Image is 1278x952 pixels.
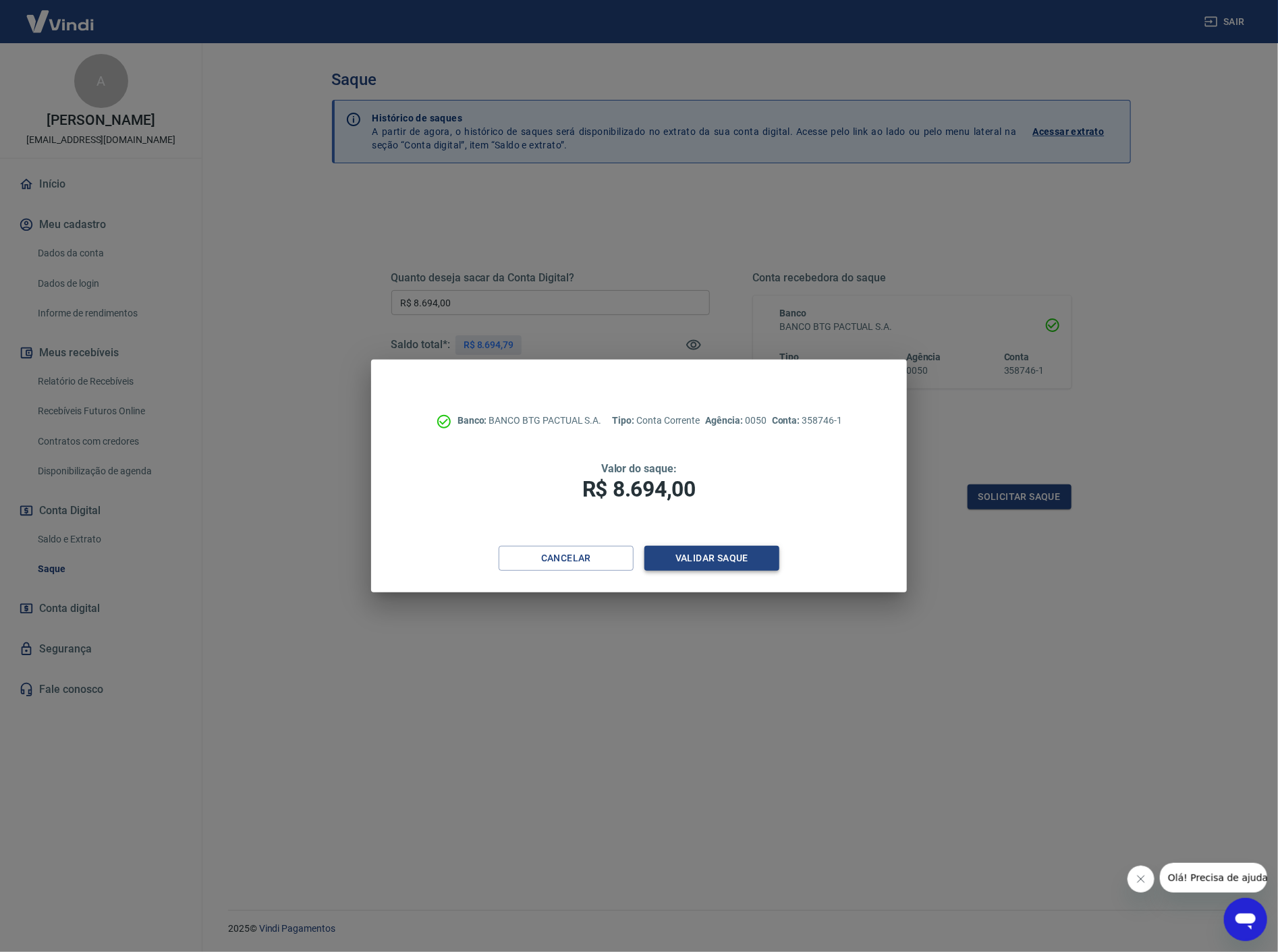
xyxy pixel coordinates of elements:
span: Valor do saque: [601,462,677,475]
button: Cancelar [499,546,634,571]
iframe: Mensagem da empresa [1160,863,1267,893]
button: Validar saque [644,546,779,571]
iframe: Fechar mensagem [1128,866,1155,893]
p: 0050 [705,414,766,428]
span: Agência: [705,415,745,426]
p: Conta Corrente [612,414,700,428]
span: Olá! Precisa de ajuda? [8,9,113,20]
span: R$ 8.694,00 [582,476,696,502]
p: 358746-1 [772,414,842,428]
span: Tipo: [612,415,636,426]
span: Conta: [772,415,802,426]
iframe: Botão para abrir a janela de mensagens [1224,898,1267,941]
span: Banco: [457,415,489,426]
p: BANCO BTG PACTUAL S.A. [457,414,602,428]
